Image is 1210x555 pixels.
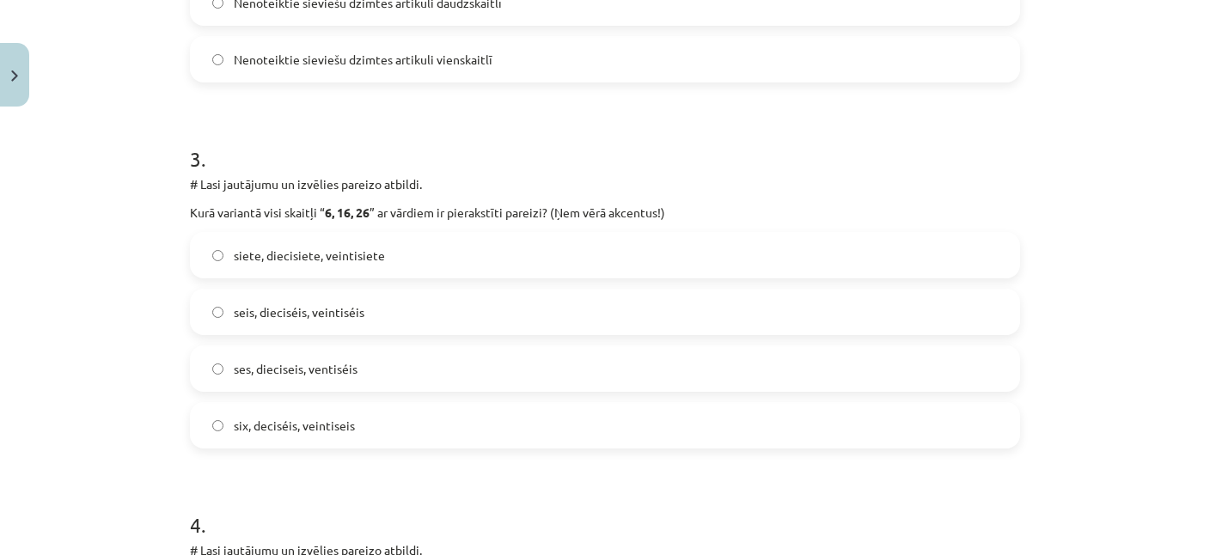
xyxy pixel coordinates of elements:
[234,303,364,321] span: seis, dieciséis, veintiséis
[234,247,385,265] span: siete, diecisiete, veintisiete
[234,51,492,69] span: Nenoteiktie sieviešu dzimtes artikuli vienskaitlī
[11,70,18,82] img: icon-close-lesson-0947bae3869378f0d4975bcd49f059093ad1ed9edebbc8119c70593378902aed.svg
[325,204,370,220] strong: 6, 16, 26
[234,417,355,435] span: six, deciséis, veintiseis
[212,307,223,318] input: seis, dieciséis, veintiséis
[212,420,223,431] input: six, deciséis, veintiseis
[190,175,1020,193] p: # Lasi jautājumu un izvēlies pareizo atbildi.
[190,117,1020,170] h1: 3 .
[212,363,223,375] input: ses, dieciseis, ventiséis
[234,360,357,378] span: ses, dieciseis, ventiséis
[190,483,1020,536] h1: 4 .
[212,54,223,65] input: Nenoteiktie sieviešu dzimtes artikuli vienskaitlī
[212,250,223,261] input: siete, diecisiete, veintisiete
[190,204,1020,222] p: Kurā variantā visi skaitļi “ ” ar vārdiem ir pierakstīti pareizi? (Ņem vērā akcentus!)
